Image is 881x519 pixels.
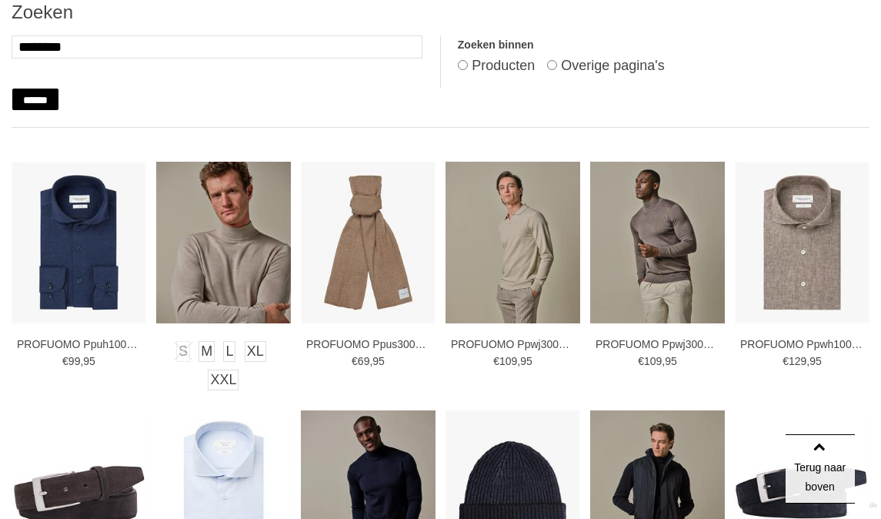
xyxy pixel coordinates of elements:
span: 95 [520,355,532,367]
span: 129 [789,355,806,367]
span: , [806,355,809,367]
a: XL [245,341,266,362]
span: 95 [372,355,385,367]
span: 109 [644,355,662,367]
a: XXL [208,370,239,390]
span: 95 [83,355,95,367]
label: Overige pagina's [561,58,665,73]
span: € [493,355,499,367]
a: PROFUOMO Ppwj30022a Truien [451,337,575,351]
label: Producten [472,58,535,73]
img: PROFUOMO Ppwj30022a Truien [446,162,580,323]
span: 69 [358,355,370,367]
a: PROFUOMO Ppwj30004d Truien [596,337,719,351]
span: 95 [809,355,822,367]
a: PROFUOMO Ppwh10020g Overhemden [740,337,864,351]
span: € [638,355,644,367]
a: PROFUOMO Ppus30008g Accessoires [306,337,430,351]
span: 99 [68,355,81,367]
img: PROFUOMO Ppwh10020g Overhemden [735,162,869,323]
a: L [223,341,235,362]
span: € [783,355,789,367]
img: PROFUOMO Ppus30008g Accessoires [301,162,435,323]
span: , [517,355,520,367]
span: € [352,355,358,367]
span: , [369,355,372,367]
img: PROFUOMO Ppuh10024f Overhemden [12,162,146,323]
a: Terug naar boven [786,434,855,504]
span: € [62,355,68,367]
img: PROFUOMO Ppwj30004d Truien [590,162,725,323]
img: PROFUOMO Ppwj30004f Truien [156,162,291,323]
a: PROFUOMO Ppuh10024f Overhemden [17,337,141,351]
span: , [80,355,83,367]
label: Zoeken binnen [458,35,869,55]
h1: Zoeken [12,1,869,24]
span: 95 [665,355,677,367]
span: , [662,355,665,367]
a: M [199,341,215,362]
span: 109 [499,355,517,367]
